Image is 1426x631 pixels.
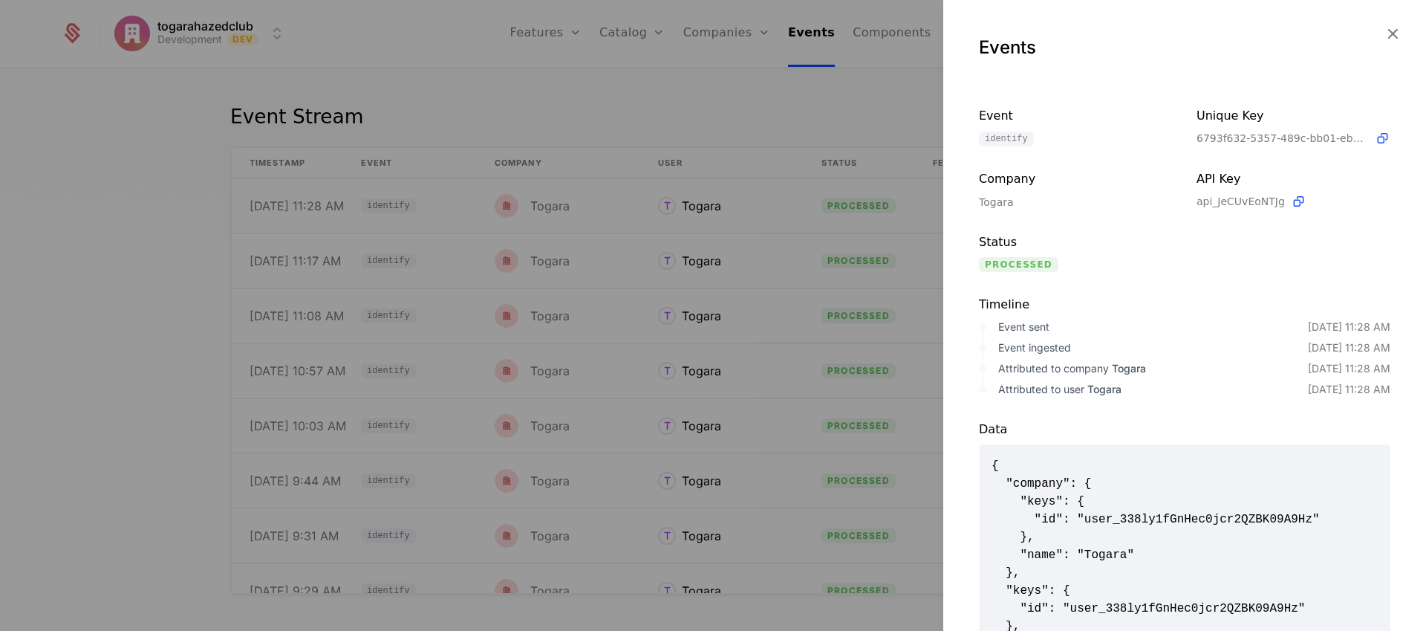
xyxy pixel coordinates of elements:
[1112,362,1146,375] span: Togara
[1308,340,1390,355] div: [DATE] 11:28 AM
[979,170,1173,189] div: Company
[979,257,1058,272] span: processed
[998,361,1308,376] div: Attributed to company
[979,233,1173,251] div: Status
[998,320,1308,334] div: Event sent
[998,382,1308,397] div: Attributed to user
[1197,170,1390,188] div: API Key
[979,421,1390,439] div: Data
[1087,383,1121,395] span: Togara
[1308,361,1390,376] div: [DATE] 11:28 AM
[979,107,1173,126] div: Event
[1308,320,1390,334] div: [DATE] 11:28 AM
[979,296,1390,314] div: Timeline
[979,132,1034,146] span: identify
[1197,107,1390,125] div: Unique Key
[1308,382,1390,397] div: [DATE] 11:28 AM
[1197,131,1369,146] span: 6793f632-5357-489c-bb01-eb8ab84b309f
[1197,194,1285,209] span: api_JeCUvEoNTJg
[998,340,1308,355] div: Event ingested
[979,195,1173,210] div: Togara
[979,36,1390,59] div: Events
